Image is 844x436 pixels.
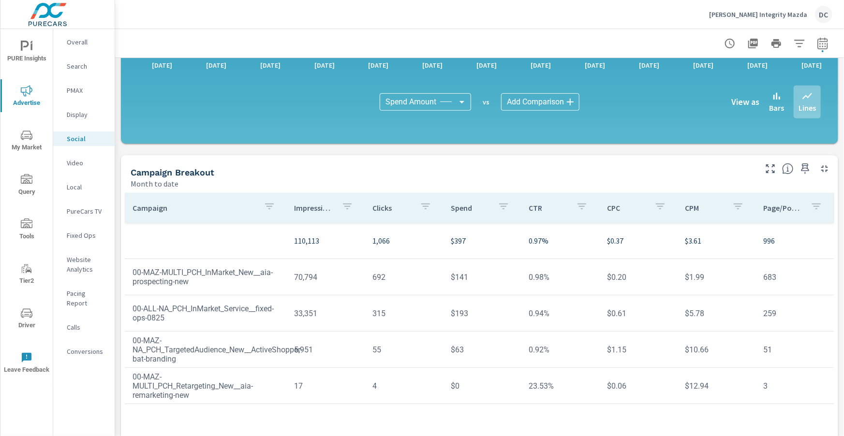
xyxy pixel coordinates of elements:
[678,337,756,362] td: $10.66
[67,86,107,95] p: PMAX
[524,60,558,70] p: [DATE]
[53,228,115,243] div: Fixed Ops
[67,61,107,71] p: Search
[53,252,115,276] div: Website Analytics
[3,174,50,198] span: Query
[817,161,832,176] button: Minimize Widget
[67,255,107,274] p: Website Analytics
[308,60,341,70] p: [DATE]
[3,307,50,331] span: Driver
[678,301,756,326] td: $5.78
[365,337,443,362] td: 55
[67,182,107,192] p: Local
[521,301,599,326] td: 0.94%
[678,374,756,398] td: $12.94
[53,83,115,98] div: PMAX
[67,134,107,144] p: Social
[678,265,756,290] td: $1.99
[131,167,214,177] h5: Campaign Breakout
[67,206,107,216] p: PureCars TV
[125,364,287,407] td: 00-MAZ-MULTI_PCH_Retargeting_New__aia-remarketing-new
[287,374,365,398] td: 17
[740,60,774,70] p: [DATE]
[67,231,107,240] p: Fixed Ops
[815,6,832,23] div: DC
[3,218,50,242] span: Tools
[763,161,778,176] button: Make Fullscreen
[755,301,834,326] td: 259
[451,203,490,213] p: Spend
[599,374,678,398] td: $0.06
[763,203,803,213] p: Page/Post Action
[125,260,287,294] td: 00-MAZ-MULTI_PCH_InMarket_New__aia-prospecting-new
[529,235,592,247] p: 0.97%
[763,235,826,247] p: 996
[767,34,786,53] button: Print Report
[755,265,834,290] td: 683
[3,85,50,109] span: Advertise
[287,301,365,326] td: 33,351
[599,265,678,290] td: $0.20
[731,97,759,107] h6: View as
[632,60,666,70] p: [DATE]
[53,59,115,73] div: Search
[67,110,107,119] p: Display
[599,337,678,362] td: $1.15
[67,289,107,308] p: Pacing Report
[53,131,115,146] div: Social
[253,60,287,70] p: [DATE]
[470,60,503,70] p: [DATE]
[53,286,115,310] div: Pacing Report
[685,203,725,213] p: CPM
[125,296,287,330] td: 00-ALL-NA_PCH_InMarket_Service__fixed-ops-0825
[145,60,179,70] p: [DATE]
[795,60,829,70] p: [DATE]
[67,347,107,356] p: Conversions
[521,337,599,362] td: 0.92%
[3,352,50,376] span: Leave Feedback
[362,60,396,70] p: [DATE]
[53,320,115,334] div: Calls
[782,163,794,174] span: This is a summary of Social performance results by campaign. Each column can be sorted.
[295,235,357,247] p: 110,113
[799,102,816,114] p: Lines
[53,156,115,170] div: Video
[507,97,564,107] span: Add Comparison
[755,337,834,362] td: 51
[743,34,763,53] button: "Export Report to PDF"
[443,374,521,398] td: $0
[372,203,412,213] p: Clicks
[67,37,107,47] p: Overall
[443,301,521,326] td: $193
[607,235,670,247] p: $0.37
[380,93,471,111] div: Spend Amount
[501,93,579,111] div: Add Comparison
[443,337,521,362] td: $63
[67,322,107,332] p: Calls
[416,60,450,70] p: [DATE]
[287,265,365,290] td: 70,794
[53,180,115,194] div: Local
[53,344,115,359] div: Conversions
[3,41,50,64] span: PURE Insights
[53,107,115,122] div: Display
[755,374,834,398] td: 3
[385,97,436,107] span: Spend Amount
[451,235,514,247] p: $397
[521,265,599,290] td: 0.98%
[295,203,334,213] p: Impressions
[0,29,53,385] div: nav menu
[125,328,287,371] td: 00-MAZ-NA_PCH_TargetedAudience_New__ActiveShopper-bat-branding
[798,161,813,176] span: Save this to your personalized report
[709,10,807,19] p: [PERSON_NAME] Integrity Mazda
[365,374,443,398] td: 4
[529,203,568,213] p: CTR
[686,60,720,70] p: [DATE]
[471,98,501,106] p: vs
[365,301,443,326] td: 315
[607,203,647,213] p: CPC
[443,265,521,290] td: $141
[199,60,233,70] p: [DATE]
[53,204,115,218] div: PureCars TV
[3,263,50,287] span: Tier2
